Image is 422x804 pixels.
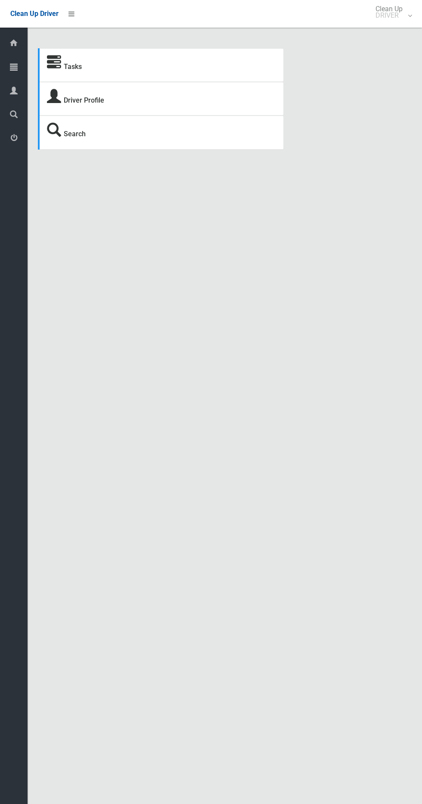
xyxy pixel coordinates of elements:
span: Clean Up [371,6,411,19]
span: Clean Up Driver [10,9,59,18]
a: Clean Up Driver [10,7,59,20]
a: Search [64,130,86,138]
a: Tasks [64,63,82,71]
a: Driver Profile [64,96,104,104]
small: DRIVER [375,12,403,19]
